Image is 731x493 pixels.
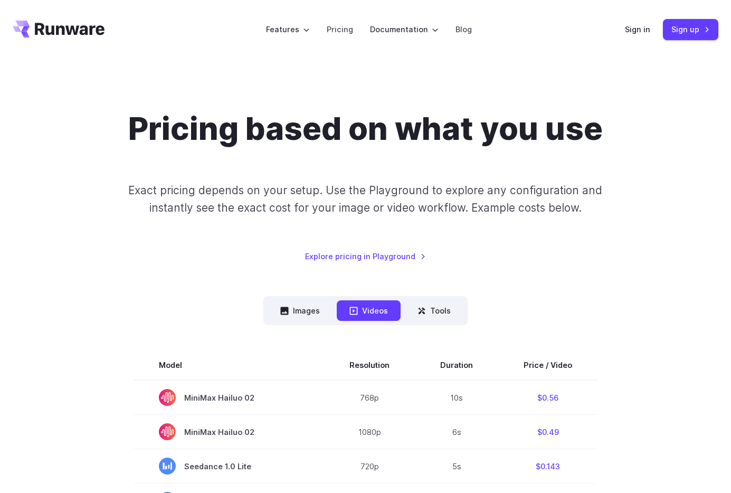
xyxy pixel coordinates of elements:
[415,449,498,483] td: 5s
[324,449,415,483] td: 720p
[159,423,299,440] span: MiniMax Hailuo 02
[13,21,105,37] a: Go to /
[128,110,603,148] h1: Pricing based on what you use
[268,300,333,321] button: Images
[405,300,463,321] button: Tools
[324,415,415,449] td: 1080p
[324,380,415,415] td: 768p
[370,23,439,35] label: Documentation
[415,350,498,380] th: Duration
[159,458,299,475] span: Seedance 1.0 Lite
[305,250,426,262] a: Explore pricing in Playground
[415,380,498,415] td: 10s
[337,300,401,321] button: Videos
[327,23,353,35] a: Pricing
[663,19,718,40] a: Sign up
[498,415,597,449] td: $0.49
[266,23,310,35] label: Features
[159,389,299,406] span: MiniMax Hailuo 02
[415,415,498,449] td: 6s
[625,23,650,35] a: Sign in
[498,350,597,380] th: Price / Video
[119,182,613,217] p: Exact pricing depends on your setup. Use the Playground to explore any configuration and instantl...
[498,449,597,483] td: $0.143
[134,350,324,380] th: Model
[455,23,472,35] a: Blog
[324,350,415,380] th: Resolution
[498,380,597,415] td: $0.56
